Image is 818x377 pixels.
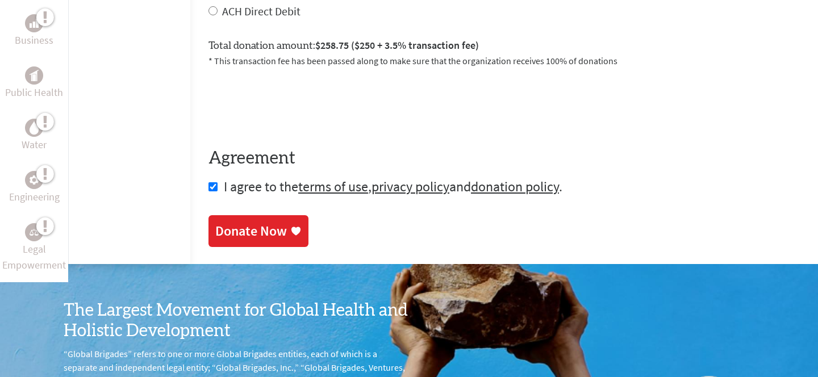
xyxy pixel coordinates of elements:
[224,178,562,195] span: I agree to the , and .
[15,32,53,48] p: Business
[2,241,66,273] p: Legal Empowerment
[208,148,800,169] h4: Agreement
[208,81,381,125] iframe: reCAPTCHA
[315,39,479,52] span: $258.75 ($250 + 3.5% transaction fee)
[25,171,43,189] div: Engineering
[30,19,39,28] img: Business
[15,14,53,48] a: BusinessBusiness
[25,66,43,85] div: Public Health
[5,66,63,100] a: Public HealthPublic Health
[5,85,63,100] p: Public Health
[25,119,43,137] div: Water
[2,223,66,273] a: Legal EmpowermentLegal Empowerment
[372,178,449,195] a: privacy policy
[30,122,39,135] img: Water
[25,223,43,241] div: Legal Empowerment
[25,14,43,32] div: Business
[208,37,479,54] label: Total donation amount:
[30,70,39,81] img: Public Health
[471,178,559,195] a: donation policy
[215,222,287,240] div: Donate Now
[222,4,301,18] label: ACH Direct Debit
[9,189,60,205] p: Engineering
[208,54,800,68] p: * This transaction fee has been passed along to make sure that the organization receives 100% of ...
[22,119,47,153] a: WaterWater
[30,229,39,236] img: Legal Empowerment
[30,175,39,185] img: Engineering
[208,215,308,247] a: Donate Now
[9,171,60,205] a: EngineeringEngineering
[298,178,368,195] a: terms of use
[22,137,47,153] p: Water
[64,300,409,341] h3: The Largest Movement for Global Health and Holistic Development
